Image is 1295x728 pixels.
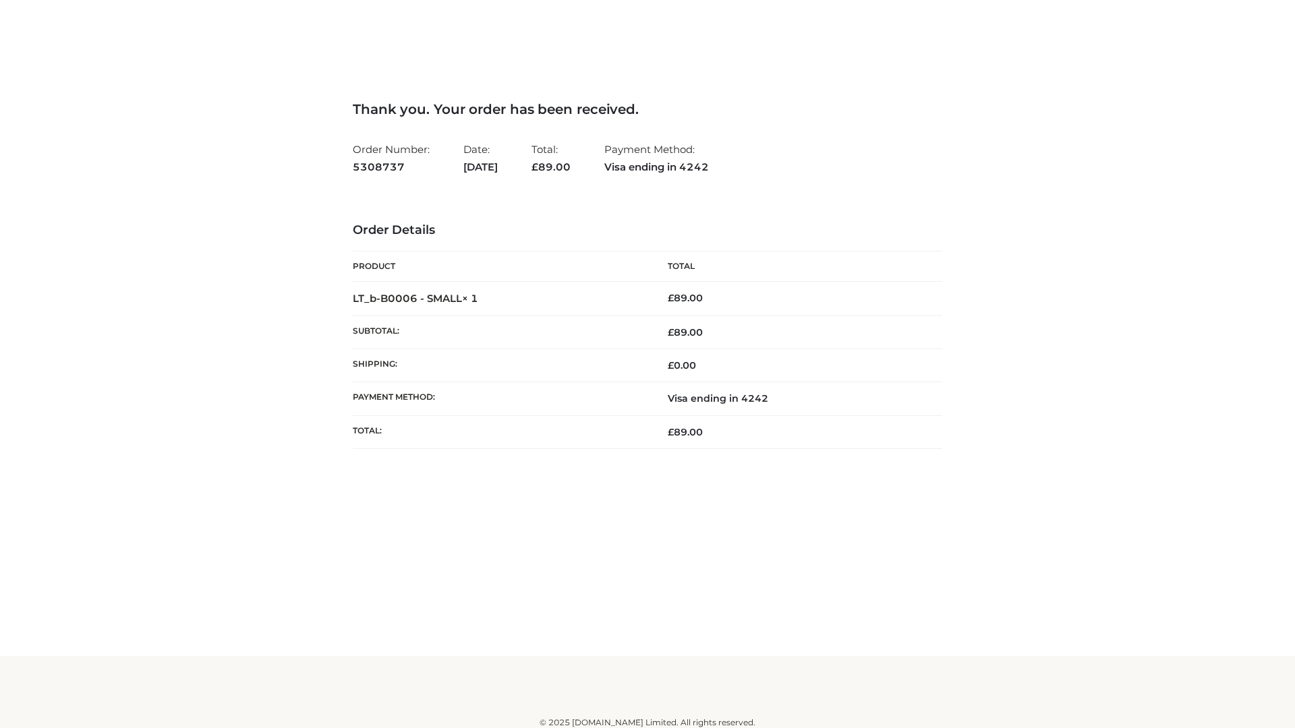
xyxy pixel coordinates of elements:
strong: [DATE] [463,158,498,176]
strong: Visa ending in 4242 [604,158,709,176]
h3: Order Details [353,223,942,238]
span: £ [668,292,674,304]
span: £ [668,326,674,338]
li: Payment Method: [604,138,709,179]
span: 89.00 [668,426,703,438]
th: Subtotal: [353,315,647,348]
th: Total: [353,415,647,448]
bdi: 0.00 [668,359,696,371]
td: Visa ending in 4242 [647,382,942,415]
h3: Thank you. Your order has been received. [353,101,942,117]
strong: LT_b-B0006 - SMALL [353,292,478,305]
span: £ [531,160,538,173]
span: £ [668,426,674,438]
li: Order Number: [353,138,430,179]
th: Shipping: [353,349,647,382]
li: Date: [463,138,498,179]
bdi: 89.00 [668,292,703,304]
th: Total [647,251,942,282]
th: Product [353,251,647,282]
th: Payment method: [353,382,647,415]
span: £ [668,359,674,371]
li: Total: [531,138,571,179]
strong: 5308737 [353,158,430,176]
span: 89.00 [668,326,703,338]
strong: × 1 [462,292,478,305]
span: 89.00 [531,160,571,173]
